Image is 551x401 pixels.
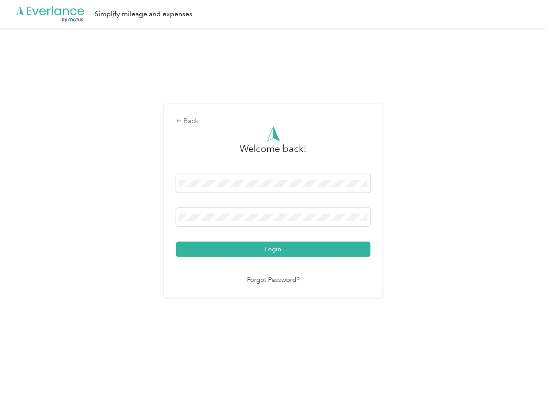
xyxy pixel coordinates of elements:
button: Login [176,242,371,257]
div: Back [176,116,371,127]
div: Simplify mileage and expenses [95,9,192,20]
iframe: Everlance-gr Chat Button Frame [502,352,551,401]
h3: greeting [240,141,307,165]
a: Forgot Password? [247,275,300,285]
